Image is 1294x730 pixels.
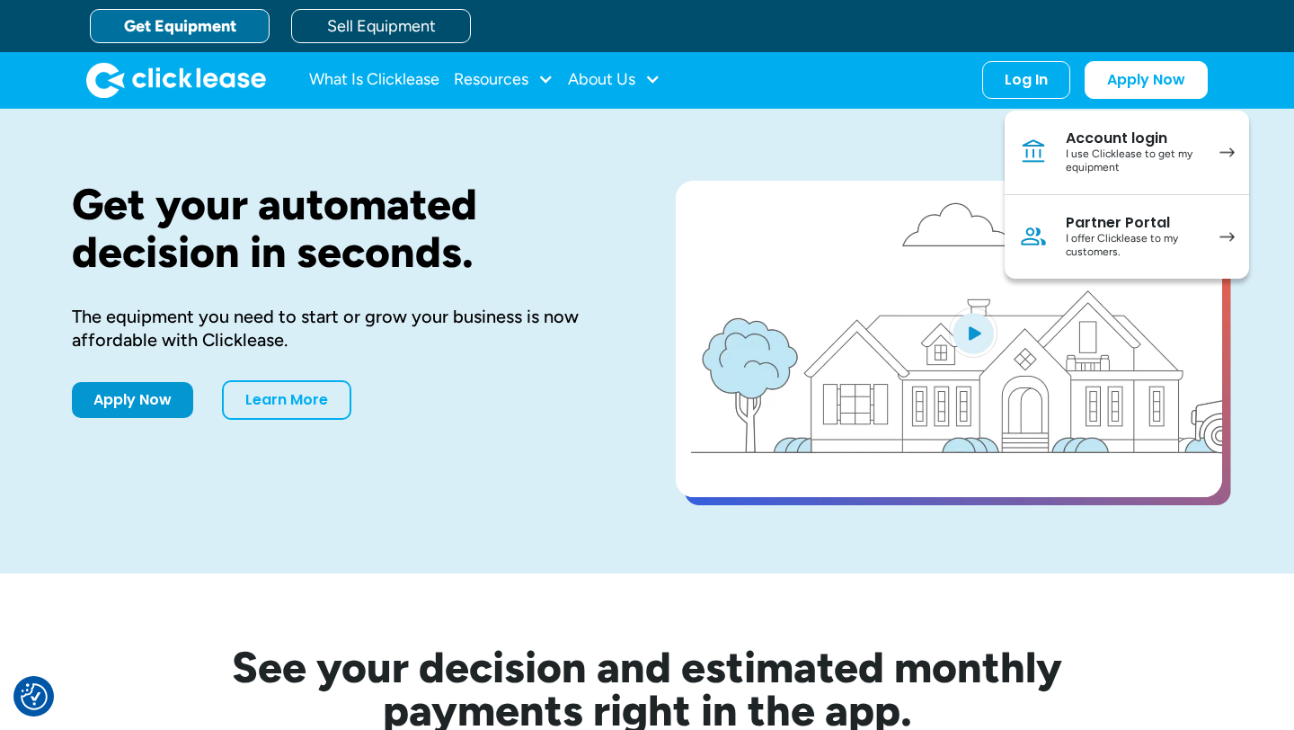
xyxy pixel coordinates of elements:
img: Clicklease logo [86,62,266,98]
div: Partner Portal [1066,214,1201,232]
img: Bank icon [1019,138,1048,166]
div: The equipment you need to start or grow your business is now affordable with Clicklease. [72,305,618,352]
nav: Log In [1005,111,1249,279]
div: Log In [1005,71,1048,89]
div: Account login [1066,129,1201,147]
h1: Get your automated decision in seconds. [72,181,618,276]
a: Apply Now [1085,61,1208,99]
a: Learn More [222,380,351,420]
img: Revisit consent button [21,683,48,710]
div: I offer Clicklease to my customers. [1066,232,1201,260]
button: Consent Preferences [21,683,48,710]
img: arrow [1219,232,1235,242]
div: I use Clicklease to get my equipment [1066,147,1201,175]
a: What Is Clicklease [309,62,439,98]
a: open lightbox [676,181,1222,497]
a: Apply Now [72,382,193,418]
img: arrow [1219,147,1235,157]
a: Get Equipment [90,9,270,43]
a: Sell Equipment [291,9,471,43]
div: About Us [568,62,660,98]
a: Account loginI use Clicklease to get my equipment [1005,111,1249,195]
img: Blue play button logo on a light blue circular background [949,307,997,358]
img: Person icon [1019,222,1048,251]
a: Partner PortalI offer Clicklease to my customers. [1005,195,1249,279]
a: home [86,62,266,98]
div: Resources [454,62,554,98]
